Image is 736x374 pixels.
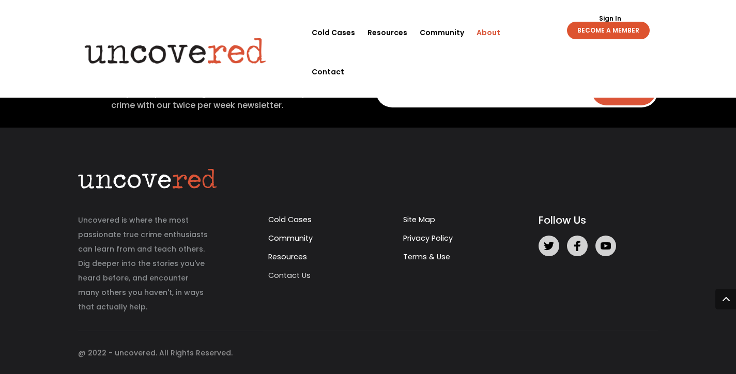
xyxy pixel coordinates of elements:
a: Contact [312,52,344,91]
a: Sign In [593,15,627,22]
p: Uncovered is where the most passionate true crime enthusiasts can learn from and teach others. Di... [78,213,211,314]
a: Privacy Policy [403,233,453,243]
a: Community [268,233,313,243]
a: Contact Us [268,270,311,280]
a: Terms & Use [403,252,450,262]
a: Cold Cases [312,13,355,52]
a: About [477,13,500,52]
a: Resources [268,252,307,262]
a: BECOME A MEMBER [567,22,650,39]
h5: Stay on top of all things cold cases, advocacy, and true crime with our twice per week newsletter. [111,88,360,111]
a: Resources [367,13,407,52]
a: Cold Cases [268,214,312,225]
img: Uncovered logo [76,30,275,71]
div: @ 2022 - uncovered. All Rights Reserved. [78,331,658,358]
a: Community [420,13,464,52]
h5: Follow Us [539,213,658,227]
a: Site Map [403,214,435,225]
